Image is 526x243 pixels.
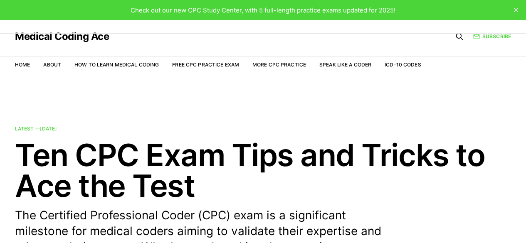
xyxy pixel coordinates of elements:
a: ICD-10 Codes [385,61,421,68]
time: [DATE] [40,125,57,132]
a: Medical Coding Ace [15,32,109,42]
a: About [43,61,61,68]
iframe: portal-trigger [390,202,526,243]
a: More CPC Practice [252,61,306,68]
a: Free CPC Practice Exam [172,61,239,68]
button: close [509,3,523,17]
h2: Ten CPC Exam Tips and Tricks to Ace the Test [15,140,511,201]
span: Latest — [15,125,57,132]
a: Subscribe [473,32,511,40]
a: Home [15,61,30,68]
a: How to Learn Medical Coding [74,61,159,68]
a: Speak Like a Coder [319,61,371,68]
span: Check out our new CPC Study Center, with 5 full-length practice exams updated for 2025! [131,6,395,14]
